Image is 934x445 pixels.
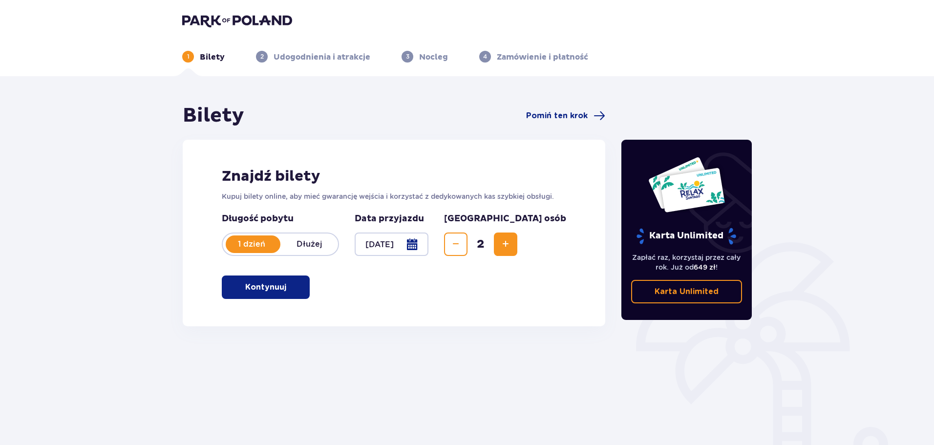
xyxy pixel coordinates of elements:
[479,51,588,63] div: 4Zamówienie i płatność
[648,156,725,213] img: Dwie karty całoroczne do Suntago z napisem 'UNLIMITED RELAX', na białym tle z tropikalnymi liśćmi...
[222,191,566,201] p: Kupuj bilety online, aby mieć gwarancję wejścia i korzystać z dedykowanych kas szybkiej obsługi.
[222,213,339,225] p: Długość pobytu
[182,14,292,27] img: Park of Poland logo
[187,52,190,61] p: 1
[245,282,286,293] p: Kontynuuj
[256,51,370,63] div: 2Udogodnienia i atrakcje
[469,237,492,252] span: 2
[631,253,743,272] p: Zapłać raz, korzystaj przez cały rok. Już od !
[222,275,310,299] button: Kontynuuj
[260,52,264,61] p: 2
[526,110,605,122] a: Pomiń ten krok
[355,213,424,225] p: Data przyjazdu
[419,52,448,63] p: Nocleg
[222,167,566,186] h2: Znajdź bilety
[694,263,716,271] span: 649 zł
[444,233,467,256] button: Zmniejsz
[494,233,517,256] button: Zwiększ
[223,239,280,250] p: 1 dzień
[444,213,566,225] p: [GEOGRAPHIC_DATA] osób
[406,52,409,61] p: 3
[200,52,225,63] p: Bilety
[183,104,244,128] h1: Bilety
[655,286,719,297] p: Karta Unlimited
[280,239,338,250] p: Dłużej
[182,51,225,63] div: 1Bilety
[636,228,737,245] p: Karta Unlimited
[402,51,448,63] div: 3Nocleg
[631,280,743,303] a: Karta Unlimited
[497,52,588,63] p: Zamówienie i płatność
[483,52,487,61] p: 4
[274,52,370,63] p: Udogodnienia i atrakcje
[526,110,588,121] span: Pomiń ten krok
